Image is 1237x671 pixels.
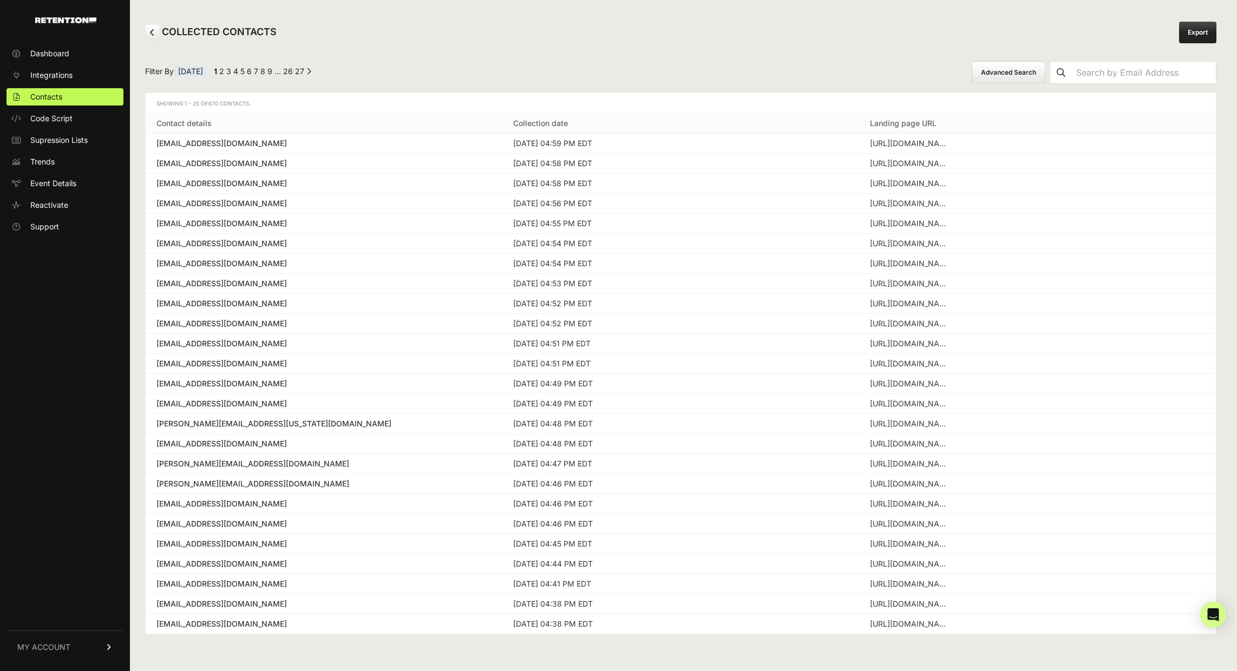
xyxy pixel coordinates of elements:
[870,438,951,449] div: https://www.hoover.org/shultzbuilding
[502,134,859,154] td: [DATE] 04:59 PM EDT
[156,498,492,509] div: [EMAIL_ADDRESS][DOMAIN_NAME]
[502,294,859,314] td: [DATE] 04:52 PM EDT
[156,238,492,249] a: [EMAIL_ADDRESS][DOMAIN_NAME]
[30,156,55,167] span: Trends
[870,578,951,589] div: https://giving.hoover.org/history-of-socialism-and-capitalism-confirmation/?first_name=Clarence&l...
[870,558,951,569] div: https://www.hoover.org/research/prey-immigration-islam-and-erosion-womens-rights
[502,514,859,534] td: [DATE] 04:46 PM EDT
[870,198,951,209] div: https://www.hoover.org/profiles/victor-davis-hanson
[870,398,951,409] div: https://www.hoover.org/about/connect-with-us/fellowship-opportunities
[870,278,951,289] div: https://www.hoover.org/research/jewish-roots-land-israelpalestine
[30,91,62,102] span: Contacts
[502,174,859,194] td: [DATE] 04:58 PM EDT
[6,196,123,214] a: Reactivate
[870,138,951,149] div: https://www.hoover.org/?utm_source=bing&utm_medium=cpc&utm_campaign=brand&utm_term=hoover%20insti...
[870,378,951,389] div: https://www.hoover.org/visit-us-hoover-tower
[156,119,212,128] a: Contact details
[156,398,492,409] div: [EMAIL_ADDRESS][DOMAIN_NAME]
[156,619,492,629] a: [EMAIL_ADDRESS][DOMAIN_NAME]
[156,178,492,189] div: [EMAIL_ADDRESS][DOMAIN_NAME]
[870,498,951,509] div: https://www.hoover.org/events/cliodynamics-end-times-elites-counter-elites-and-path-political-dis...
[156,298,492,309] div: [EMAIL_ADDRESS][DOMAIN_NAME]
[214,67,217,76] em: Page 1
[502,314,859,334] td: [DATE] 04:52 PM EDT
[156,438,492,449] a: [EMAIL_ADDRESS][DOMAIN_NAME]
[870,518,951,529] div: https://www.hoover.org/thomas-sowell-creator-competition
[870,338,951,349] div: https://www.hoover.org/research/jay-bhattacharya-national-institutes-health-nih-innovation-accele...
[502,414,859,434] td: [DATE] 04:48 PM EDT
[156,458,492,469] a: [PERSON_NAME][EMAIL_ADDRESS][DOMAIN_NAME]
[156,538,492,549] a: [EMAIL_ADDRESS][DOMAIN_NAME]
[870,238,951,249] div: https://www.hoover.org/research/americas-struggle-racial-equality
[6,88,123,106] a: Contacts
[870,619,951,629] div: https://www.hoover.org/research/are-trump-and-obama-really-different
[226,67,231,76] a: Page 3
[295,67,304,76] a: Page 27
[502,334,859,354] td: [DATE] 04:51 PM EDT
[502,594,859,614] td: [DATE] 04:38 PM EDT
[502,194,859,214] td: [DATE] 04:56 PM EDT
[870,178,951,189] div: https://www.hoover.org/research/part-ii-apocalypse-now-peter-thiel-ancient-prophecies-and-modern-...
[254,67,258,76] a: Page 7
[6,45,123,62] a: Dashboard
[156,378,492,389] a: [EMAIL_ADDRESS][DOMAIN_NAME]
[283,67,293,76] a: Page 26
[156,338,492,349] a: [EMAIL_ADDRESS][DOMAIN_NAME]
[502,374,859,394] td: [DATE] 04:49 PM EDT
[870,218,951,229] div: https://giving.hoover.org/dueling-populisms-thank-you/?first_name=Brian&last_name=Walsh&email=bpx...
[502,494,859,514] td: [DATE] 04:46 PM EDT
[219,67,224,76] a: Page 2
[174,66,207,77] span: [DATE]
[972,61,1045,84] button: Advanced Search
[502,534,859,554] td: [DATE] 04:45 PM EDT
[6,67,123,84] a: Integrations
[30,200,68,210] span: Reactivate
[502,574,859,594] td: [DATE] 04:41 PM EDT
[870,119,937,128] a: Landing page URL
[502,234,859,254] td: [DATE] 04:54 PM EDT
[156,598,492,609] a: [EMAIL_ADDRESS][DOMAIN_NAME]
[156,418,492,429] a: [PERSON_NAME][EMAIL_ADDRESS][US_STATE][DOMAIN_NAME]
[1179,22,1216,43] a: Export
[156,138,492,149] a: [EMAIL_ADDRESS][DOMAIN_NAME]
[30,178,76,189] span: Event Details
[156,218,492,229] a: [EMAIL_ADDRESS][DOMAIN_NAME]
[260,67,265,76] a: Page 8
[156,278,492,289] a: [EMAIL_ADDRESS][DOMAIN_NAME]
[30,70,73,81] span: Integrations
[35,17,96,23] img: Retention.com
[502,474,859,494] td: [DATE] 04:46 PM EDT
[502,454,859,474] td: [DATE] 04:47 PM EDT
[870,418,951,429] div: https://www.hoover.org/profiles/benjamin-jaros
[870,598,951,609] div: https://www.hoover.org/
[156,318,492,329] a: [EMAIL_ADDRESS][DOMAIN_NAME]
[212,66,311,80] div: Pagination
[156,518,492,529] a: [EMAIL_ADDRESS][DOMAIN_NAME]
[870,538,951,549] div: https://www.hoover.org/research/military-recruiting-shortfalls-recurring-challenge
[6,153,123,170] a: Trends
[502,214,859,234] td: [DATE] 04:55 PM EDT
[156,158,492,169] a: [EMAIL_ADDRESS][DOMAIN_NAME]
[870,158,951,169] div: https://www.hoover.org/
[502,394,859,414] td: [DATE] 04:49 PM EDT
[870,258,951,269] div: https://www.hoover.org/profiles/thomas-dee
[502,554,859,574] td: [DATE] 04:44 PM EDT
[502,614,859,634] td: [DATE] 04:38 PM EDT
[247,67,252,76] a: Page 6
[156,478,492,489] a: [PERSON_NAME][EMAIL_ADDRESS][DOMAIN_NAME]
[870,458,951,469] div: https://www.hoover.org/profiles/benjamin-jaros
[156,558,492,569] a: [EMAIL_ADDRESS][DOMAIN_NAME]
[513,119,568,128] a: Collection date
